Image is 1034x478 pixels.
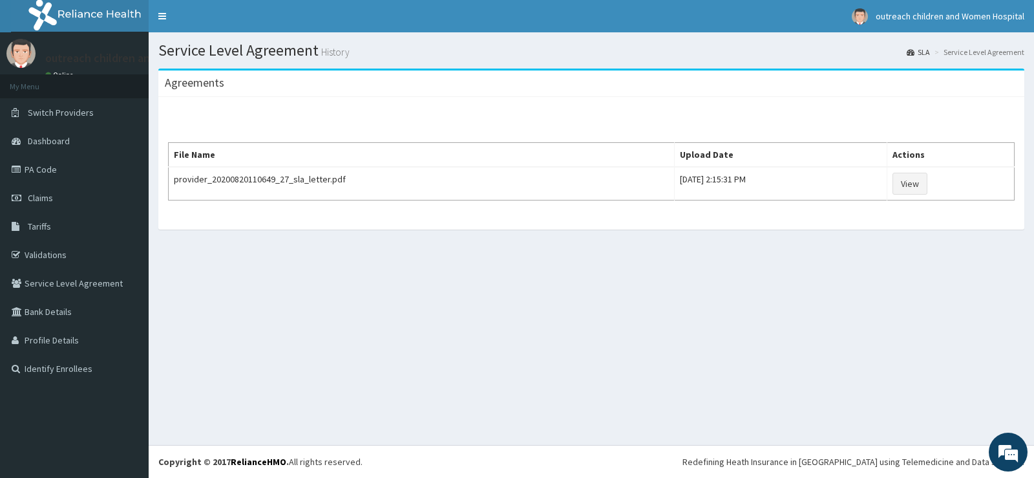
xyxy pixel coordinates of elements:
h1: Service Level Agreement [158,42,1024,59]
td: provider_20200820110649_27_sla_letter.pdf [169,167,675,201]
span: Switch Providers [28,107,94,118]
span: Claims [28,192,53,204]
small: History [319,47,350,57]
div: Redefining Heath Insurance in [GEOGRAPHIC_DATA] using Telemedicine and Data Science! [682,455,1024,468]
a: RelianceHMO [231,456,286,468]
a: Online [45,71,76,80]
td: [DATE] 2:15:31 PM [675,167,887,201]
a: View [892,173,927,195]
li: Service Level Agreement [931,47,1024,58]
p: outreach children and Women Hospital [45,52,242,64]
span: Dashboard [28,135,70,147]
th: Upload Date [675,143,887,168]
h3: Agreements [165,77,224,89]
strong: Copyright © 2017 . [158,456,289,468]
span: Tariffs [28,221,51,232]
img: User Image [6,39,36,68]
th: File Name [169,143,675,168]
footer: All rights reserved. [149,445,1034,478]
img: User Image [852,8,868,25]
span: outreach children and Women Hospital [876,10,1024,22]
a: SLA [907,47,930,58]
th: Actions [887,143,1015,168]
